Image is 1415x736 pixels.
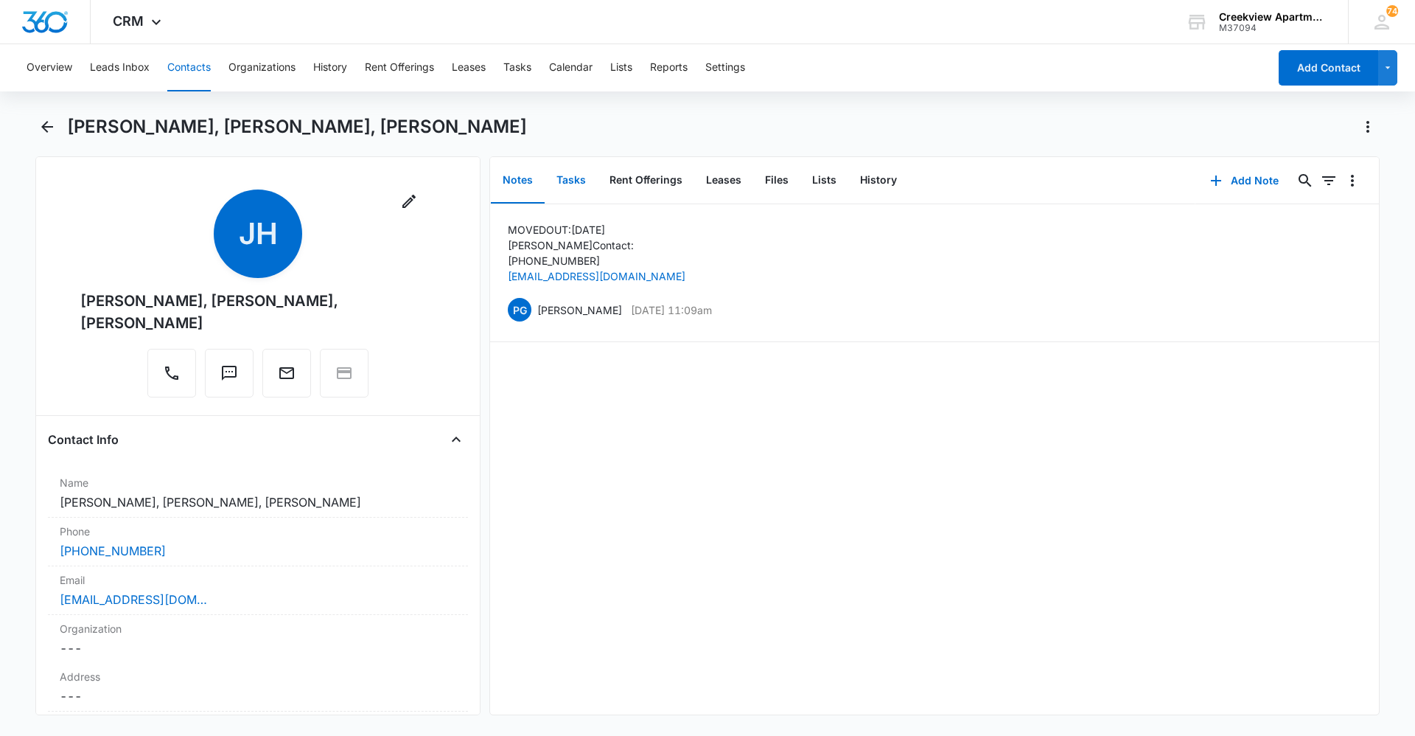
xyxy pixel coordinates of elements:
[1293,169,1317,192] button: Search...
[545,158,598,204] button: Tasks
[1195,163,1293,198] button: Add Note
[67,116,527,138] h1: [PERSON_NAME], [PERSON_NAME], [PERSON_NAME]
[48,663,468,712] div: Address---
[48,518,468,566] div: Phone[PHONE_NUMBER]
[60,687,456,705] dd: ---
[60,572,456,588] label: Email
[147,372,196,384] a: Call
[1219,11,1327,23] div: account name
[508,237,685,253] p: [PERSON_NAME] Contact :
[631,302,712,318] p: [DATE] 11:09am
[444,428,468,451] button: Close
[35,115,58,139] button: Back
[1386,5,1398,17] div: notifications count
[610,44,632,91] button: Lists
[537,302,622,318] p: [PERSON_NAME]
[205,349,254,397] button: Text
[313,44,347,91] button: History
[598,158,694,204] button: Rent Offerings
[1279,50,1378,86] button: Add Contact
[1317,169,1341,192] button: Filters
[205,372,254,384] a: Text
[262,349,311,397] button: Email
[452,44,486,91] button: Leases
[60,475,456,490] label: Name
[549,44,593,91] button: Calendar
[80,290,436,334] div: [PERSON_NAME], [PERSON_NAME], [PERSON_NAME]
[753,158,800,204] button: Files
[48,469,468,518] div: Name[PERSON_NAME], [PERSON_NAME], [PERSON_NAME]
[48,566,468,615] div: Email[EMAIL_ADDRESS][DOMAIN_NAME]
[90,44,150,91] button: Leads Inbox
[848,158,909,204] button: History
[705,44,745,91] button: Settings
[1356,115,1380,139] button: Actions
[60,542,166,560] a: [PHONE_NUMBER]
[508,298,531,322] span: PG
[262,372,311,384] a: Email
[60,591,207,608] a: [EMAIL_ADDRESS][DOMAIN_NAME]
[48,431,119,448] h4: Contact Info
[508,222,685,237] p: MOVED OUT: [DATE]
[147,349,196,397] button: Call
[1219,23,1327,33] div: account id
[508,270,685,282] a: [EMAIL_ADDRESS][DOMAIN_NAME]
[214,190,302,278] span: JH
[167,44,211,91] button: Contacts
[228,44,296,91] button: Organizations
[60,639,456,657] dd: ---
[503,44,531,91] button: Tasks
[60,524,456,539] label: Phone
[60,669,456,684] label: Address
[800,158,848,204] button: Lists
[113,13,144,29] span: CRM
[650,44,688,91] button: Reports
[48,615,468,663] div: Organization---
[365,44,434,91] button: Rent Offerings
[27,44,72,91] button: Overview
[491,158,545,204] button: Notes
[60,493,456,511] dd: [PERSON_NAME], [PERSON_NAME], [PERSON_NAME]
[694,158,753,204] button: Leases
[1386,5,1398,17] span: 74
[1341,169,1364,192] button: Overflow Menu
[60,621,456,636] label: Organization
[508,253,685,268] p: [PHONE_NUMBER]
